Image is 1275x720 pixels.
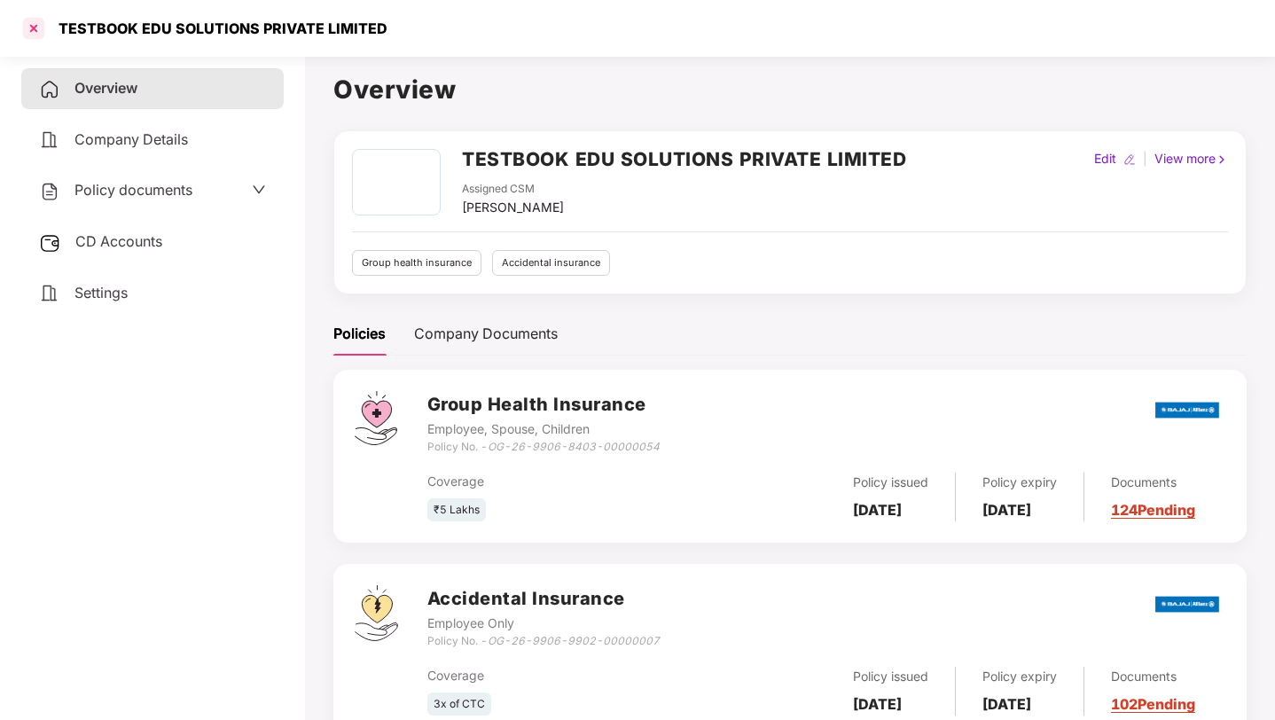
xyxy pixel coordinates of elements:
[853,473,928,492] div: Policy issued
[427,693,491,716] div: 3x of CTC
[427,666,693,685] div: Coverage
[427,391,660,419] h3: Group Health Insurance
[1111,695,1195,713] a: 102 Pending
[1216,153,1228,166] img: rightIcon
[74,79,137,97] span: Overview
[39,181,60,202] img: svg+xml;base64,PHN2ZyB4bWxucz0iaHR0cDovL3d3dy53My5vcmcvMjAwMC9zdmciIHdpZHRoPSIyNCIgaGVpZ2h0PSIyNC...
[853,667,928,686] div: Policy issued
[1155,390,1219,430] img: bajaj.png
[427,419,660,439] div: Employee, Spouse, Children
[982,501,1031,519] b: [DATE]
[427,439,660,456] div: Policy No. -
[39,129,60,151] img: svg+xml;base64,PHN2ZyB4bWxucz0iaHR0cDovL3d3dy53My5vcmcvMjAwMC9zdmciIHdpZHRoPSIyNCIgaGVpZ2h0PSIyNC...
[48,20,387,37] div: TESTBOOK EDU SOLUTIONS PRIVATE LIMITED
[74,284,128,301] span: Settings
[39,283,60,304] img: svg+xml;base64,PHN2ZyB4bWxucz0iaHR0cDovL3d3dy53My5vcmcvMjAwMC9zdmciIHdpZHRoPSIyNCIgaGVpZ2h0PSIyNC...
[427,614,660,633] div: Employee Only
[1111,667,1195,686] div: Documents
[1111,501,1195,519] a: 124 Pending
[427,472,693,491] div: Coverage
[252,183,266,197] span: down
[982,473,1057,492] div: Policy expiry
[355,391,397,445] img: svg+xml;base64,PHN2ZyB4bWxucz0iaHR0cDovL3d3dy53My5vcmcvMjAwMC9zdmciIHdpZHRoPSI0Ny43MTQiIGhlaWdodD...
[352,250,481,276] div: Group health insurance
[74,181,192,199] span: Policy documents
[74,130,188,148] span: Company Details
[414,323,558,345] div: Company Documents
[333,70,1247,109] h1: Overview
[427,498,486,522] div: ₹5 Lakhs
[39,79,60,100] img: svg+xml;base64,PHN2ZyB4bWxucz0iaHR0cDovL3d3dy53My5vcmcvMjAwMC9zdmciIHdpZHRoPSIyNCIgaGVpZ2h0PSIyNC...
[1139,149,1151,168] div: |
[982,695,1031,713] b: [DATE]
[1111,473,1195,492] div: Documents
[333,323,386,345] div: Policies
[462,145,906,174] h2: TESTBOOK EDU SOLUTIONS PRIVATE LIMITED
[1123,153,1136,166] img: editIcon
[853,501,902,519] b: [DATE]
[488,440,660,453] i: OG-26-9906-8403-00000054
[853,695,902,713] b: [DATE]
[982,667,1057,686] div: Policy expiry
[39,232,61,254] img: svg+xml;base64,PHN2ZyB3aWR0aD0iMjUiIGhlaWdodD0iMjQiIHZpZXdCb3g9IjAgMCAyNSAyNCIgZmlsbD0ibm9uZSIgeG...
[488,634,660,647] i: OG-26-9906-9902-00000007
[492,250,610,276] div: Accidental insurance
[462,181,564,198] div: Assigned CSM
[1091,149,1120,168] div: Edit
[355,585,398,641] img: svg+xml;base64,PHN2ZyB4bWxucz0iaHR0cDovL3d3dy53My5vcmcvMjAwMC9zdmciIHdpZHRoPSI0OS4zMjEiIGhlaWdodD...
[75,232,162,250] span: CD Accounts
[427,585,660,613] h3: Accidental Insurance
[1151,149,1232,168] div: View more
[1155,584,1219,624] img: bajaj.png
[427,633,660,650] div: Policy No. -
[462,198,564,217] div: [PERSON_NAME]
